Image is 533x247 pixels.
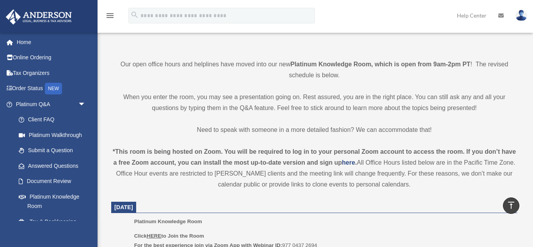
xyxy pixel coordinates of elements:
[11,214,98,239] a: Tax & Bookkeeping Packages
[111,124,517,135] p: Need to speak with someone in a more detailed fashion? We can accommodate that!
[11,127,98,143] a: Platinum Walkthrough
[11,143,98,158] a: Submit a Question
[111,59,517,81] p: Our open office hours and helplines have moved into our new ! The revised schedule is below.
[11,174,98,189] a: Document Review
[147,233,161,239] u: HERE
[111,146,517,190] div: All Office Hours listed below are in the Pacific Time Zone. Office Hour events are restricted to ...
[45,83,62,94] div: NEW
[5,50,98,66] a: Online Ordering
[134,219,202,224] span: Platinum Knowledge Room
[5,81,98,97] a: Order StatusNEW
[11,189,94,214] a: Platinum Knowledge Room
[4,9,74,25] img: Anderson Advisors Platinum Portal
[111,92,517,114] p: When you enter the room, you may see a presentation going on. Rest assured, you are in the right ...
[130,11,139,19] i: search
[114,204,133,210] span: [DATE]
[503,197,519,214] a: vertical_align_top
[290,61,470,68] strong: Platinum Knowledge Room, which is open from 9am-2pm PT
[11,112,98,128] a: Client FAQ
[5,65,98,81] a: Tax Organizers
[113,148,516,166] strong: *This room is being hosted on Zoom. You will be required to log in to your personal Zoom account ...
[5,34,98,50] a: Home
[515,10,527,21] img: User Pic
[355,159,357,166] strong: .
[78,96,94,112] span: arrow_drop_down
[506,201,516,210] i: vertical_align_top
[342,159,355,166] a: here
[5,96,98,112] a: Platinum Q&Aarrow_drop_down
[134,233,204,239] b: Click to Join the Room
[11,158,98,174] a: Answered Questions
[105,14,115,20] a: menu
[105,11,115,20] i: menu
